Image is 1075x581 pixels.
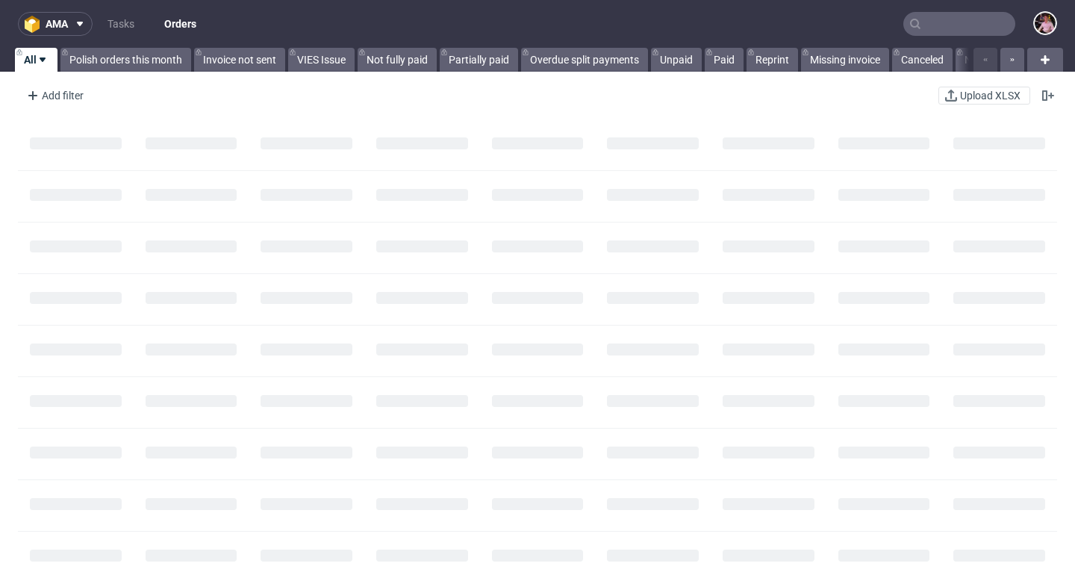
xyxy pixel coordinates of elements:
a: Missing invoice [801,48,889,72]
span: ama [46,19,68,29]
a: Paid [705,48,744,72]
a: Partially paid [440,48,518,72]
a: Tasks [99,12,143,36]
a: Not fully paid [358,48,437,72]
a: Not PL [956,48,1006,72]
img: logo [25,16,46,33]
a: All [15,48,57,72]
a: Canceled [892,48,953,72]
a: Unpaid [651,48,702,72]
a: Orders [155,12,205,36]
div: Add filter [21,84,87,108]
a: Invoice not sent [194,48,285,72]
button: ama [18,12,93,36]
a: VIES Issue [288,48,355,72]
span: Upload XLSX [957,90,1023,101]
img: Aleks Ziemkowski [1035,13,1056,34]
button: Upload XLSX [938,87,1030,105]
a: Overdue split payments [521,48,648,72]
a: Reprint [747,48,798,72]
a: Polish orders this month [60,48,191,72]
